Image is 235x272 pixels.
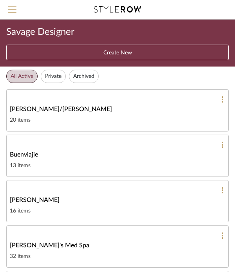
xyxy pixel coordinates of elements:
[10,150,38,159] span: Buenviajie
[6,180,229,222] a: [PERSON_NAME]16 items
[6,70,38,83] button: All Active
[69,70,99,83] button: Archived
[6,89,229,131] a: [PERSON_NAME]/[PERSON_NAME]20 items
[10,252,225,261] div: 32 items
[10,206,225,216] div: 16 items
[10,195,60,205] span: [PERSON_NAME]
[41,70,66,83] button: Private
[6,45,229,60] button: Create New
[10,161,225,170] div: 13 items
[6,135,229,177] a: Buenviajie13 items
[10,241,89,250] span: [PERSON_NAME]'s Med Spa
[6,26,229,38] div: Savage Designer
[6,225,229,268] a: [PERSON_NAME]'s Med Spa32 items
[10,115,225,125] div: 20 items
[10,104,112,114] span: [PERSON_NAME]/[PERSON_NAME]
